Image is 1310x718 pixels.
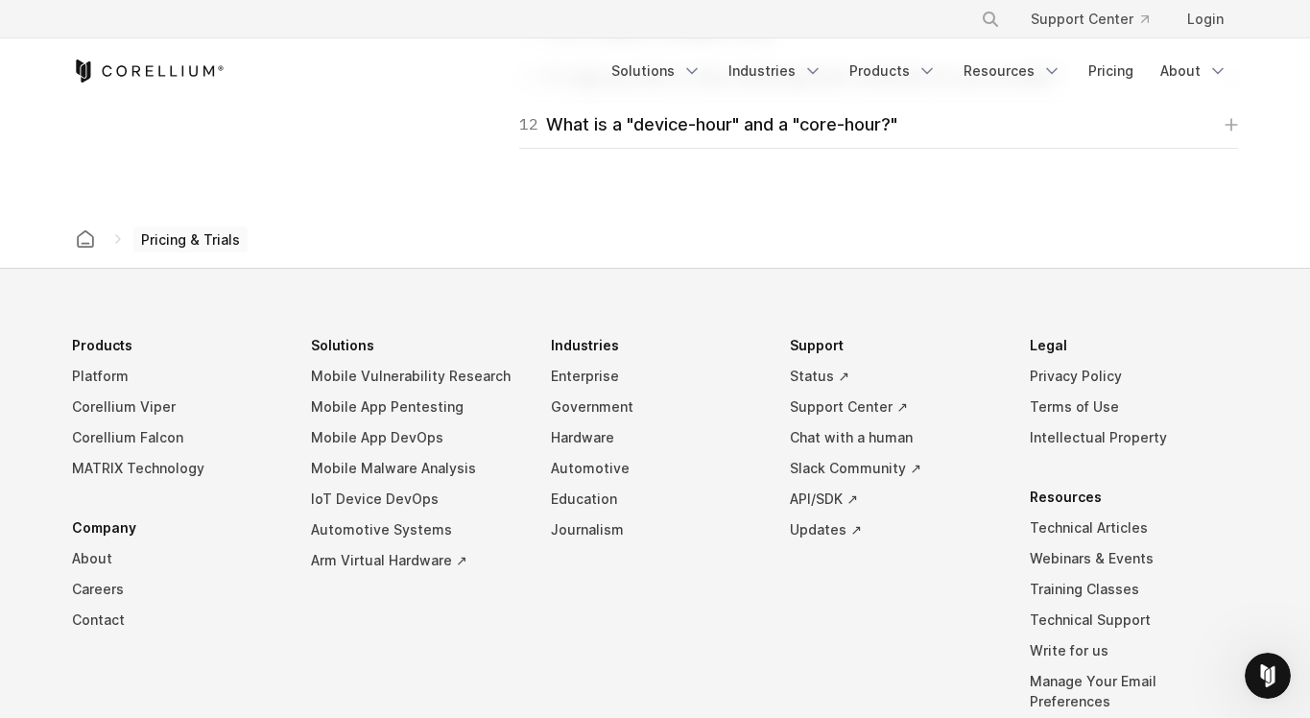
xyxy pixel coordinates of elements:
[72,543,281,574] a: About
[1030,605,1239,635] a: Technical Support
[1149,54,1239,88] a: About
[717,54,834,88] a: Industries
[72,453,281,484] a: MATRIX Technology
[1030,574,1239,605] a: Training Classes
[72,392,281,422] a: Corellium Viper
[133,227,248,253] span: Pricing & Trials
[311,484,520,515] a: IoT Device DevOps
[1172,2,1239,36] a: Login
[952,54,1073,88] a: Resources
[72,574,281,605] a: Careers
[1245,653,1291,699] iframe: Intercom live chat
[1030,422,1239,453] a: Intellectual Property
[551,515,760,545] a: Journalism
[1015,2,1164,36] a: Support Center
[790,361,999,392] a: Status ↗
[958,2,1239,36] div: Navigation Menu
[1030,543,1239,574] a: Webinars & Events
[551,484,760,515] a: Education
[72,60,225,83] a: Corellium Home
[790,453,999,484] a: Slack Community ↗
[790,422,999,453] a: Chat with a human
[72,422,281,453] a: Corellium Falcon
[68,226,103,252] a: Corellium home
[311,515,520,545] a: Automotive Systems
[1030,392,1239,422] a: Terms of Use
[1077,54,1145,88] a: Pricing
[551,392,760,422] a: Government
[600,54,1239,88] div: Navigation Menu
[72,361,281,392] a: Platform
[1030,635,1239,666] a: Write for us
[551,361,760,392] a: Enterprise
[519,111,538,138] span: 12
[551,422,760,453] a: Hardware
[311,422,520,453] a: Mobile App DevOps
[311,545,520,576] a: Arm Virtual Hardware ↗
[72,605,281,635] a: Contact
[600,54,713,88] a: Solutions
[1030,666,1239,717] a: Manage Your Email Preferences
[311,361,520,392] a: Mobile Vulnerability Research
[311,453,520,484] a: Mobile Malware Analysis
[519,111,1238,138] a: 12What is a "device-hour" and a "core-hour?"
[311,392,520,422] a: Mobile App Pentesting
[519,111,897,138] div: What is a "device-hour" and a "core-hour?"
[838,54,948,88] a: Products
[551,453,760,484] a: Automotive
[790,484,999,515] a: API/SDK ↗
[1030,361,1239,392] a: Privacy Policy
[973,2,1008,36] button: Search
[790,392,999,422] a: Support Center ↗
[1030,513,1239,543] a: Technical Articles
[790,515,999,545] a: Updates ↗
